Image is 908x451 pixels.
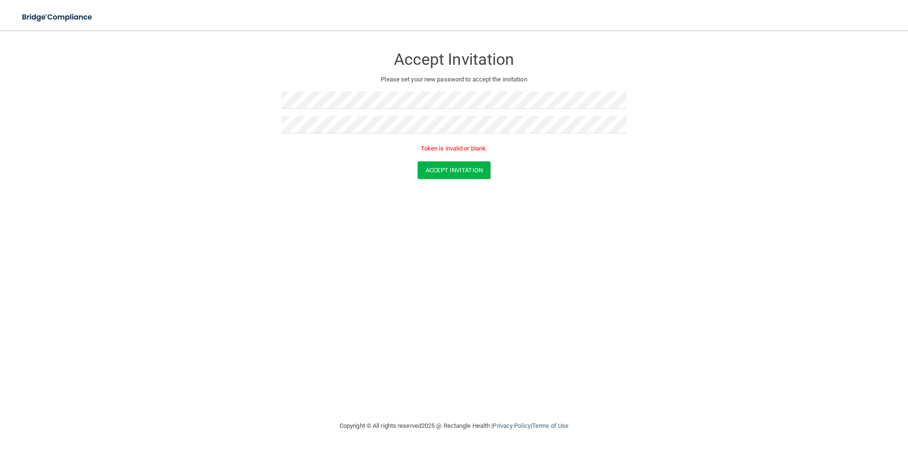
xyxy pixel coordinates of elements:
[288,74,620,85] p: Please set your new password to accept the invitation
[532,422,568,429] a: Terms of Use
[418,161,490,179] button: Accept Invitation
[281,411,627,441] div: Copyright © All rights reserved 2025 @ Rectangle Health | |
[281,143,627,154] p: Token is invalid or blank.
[493,422,530,429] a: Privacy Policy
[281,51,627,68] h3: Accept Invitation
[14,8,101,27] img: bridge_compliance_login_screen.278c3ca4.svg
